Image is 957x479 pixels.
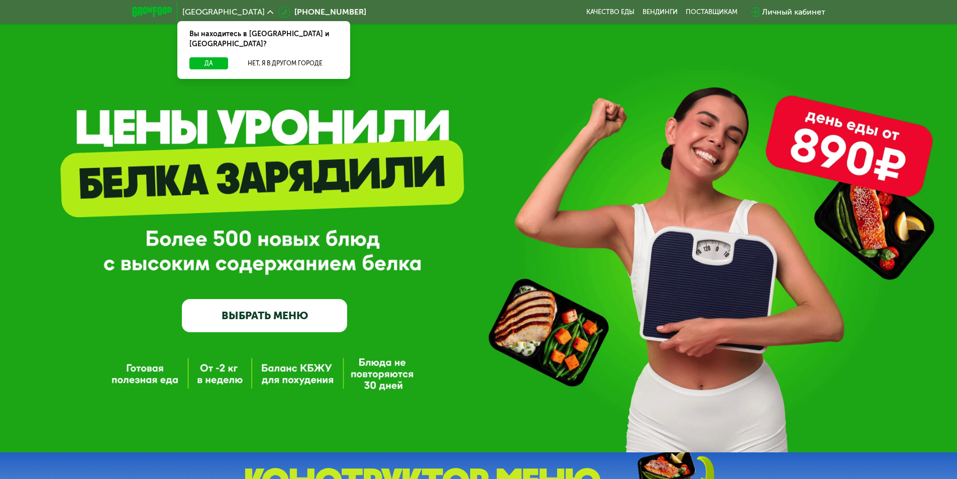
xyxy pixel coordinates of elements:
[586,8,634,16] a: Качество еды
[182,8,265,16] span: [GEOGRAPHIC_DATA]
[762,6,825,18] div: Личный кабинет
[177,21,350,57] div: Вы находитесь в [GEOGRAPHIC_DATA] и [GEOGRAPHIC_DATA]?
[686,8,737,16] div: поставщикам
[232,57,338,69] button: Нет, я в другом городе
[189,57,228,69] button: Да
[278,6,366,18] a: [PHONE_NUMBER]
[643,8,678,16] a: Вендинги
[182,299,347,332] a: ВЫБРАТЬ МЕНЮ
